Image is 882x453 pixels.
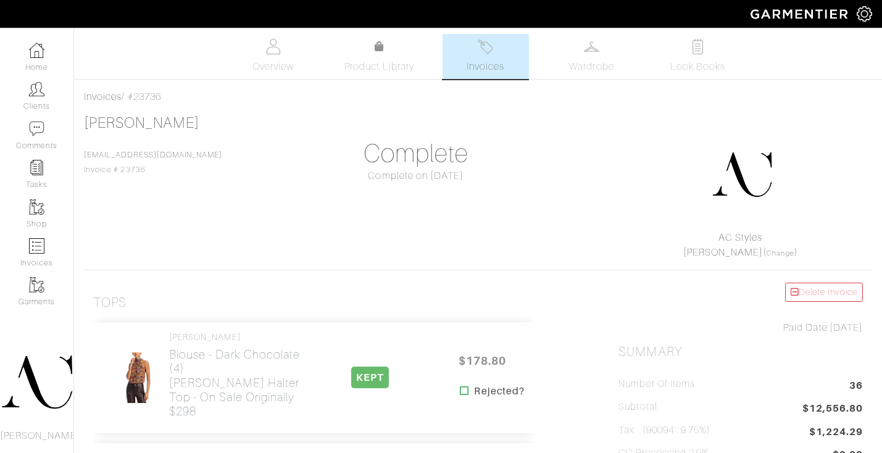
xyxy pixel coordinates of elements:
[584,39,599,54] img: wardrobe-487a4870c1b7c33e795ec22d11cfc2ed9d08956e64fb3008fe2437562e282088.svg
[802,401,863,418] span: $12,556.80
[84,151,222,174] span: Invoice # 23736
[294,168,538,183] div: Complete on [DATE]
[683,247,763,258] a: [PERSON_NAME]
[618,401,657,413] h5: Subtotal
[336,39,423,74] a: Product Library
[744,3,857,25] img: garmentier-logo-header-white-b43fb05a5012e4ada735d5af1a66efaba907eab6374d6393d1fbf88cb4ef424d.png
[618,425,710,436] h5: Tax (90094 : 9.75%)
[265,39,281,54] img: basicinfo-40fd8af6dae0f16599ec9e87c0ef1c0a1fdea2edbe929e3d69a839185d80c458.svg
[445,347,519,374] span: $178.80
[169,332,300,418] a: [PERSON_NAME] Blouse - Dark Chocolate (4)[PERSON_NAME] Halter Top - On sale originally $298
[29,238,44,254] img: orders-icon-0abe47150d42831381b5fb84f609e132dff9fe21cb692f30cb5eec754e2cba89.png
[351,367,389,388] span: KEPT
[294,139,538,168] h1: Complete
[670,59,725,74] span: Look Books
[169,332,300,343] h4: [PERSON_NAME]
[474,384,524,399] strong: Rejected?
[29,160,44,175] img: reminder-icon-8004d30b9f0a5d33ae49ab947aed9ed385cf756f9e5892f1edd6e32f2345188e.png
[93,295,127,310] h3: Tops
[84,89,872,104] div: / #23736
[623,230,857,260] div: ( )
[618,320,863,335] div: [DATE]
[618,344,863,360] h2: Summary
[29,43,44,58] img: dashboard-icon-dbcd8f5a0b271acd01030246c82b418ddd0df26cd7fceb0bd07c9910d44c42f6.png
[849,378,863,395] span: 36
[478,39,493,54] img: orders-27d20c2124de7fd6de4e0e44c1d41de31381a507db9b33961299e4e07d508b8c.svg
[117,352,159,404] img: NUv6H53DjS8C67EYQA6fexia
[549,34,635,79] a: Wardrobe
[767,249,794,257] a: Change
[785,283,863,302] a: Delete Invoice
[29,121,44,136] img: comment-icon-a0a6a9ef722e966f86d9cbdc48e553b5cf19dbc54f86b18d962a5391bc8f6eb6.png
[809,425,863,439] span: $1,224.29
[718,232,762,243] a: AC.Styles
[857,6,872,22] img: gear-icon-white-bd11855cb880d31180b6d7d6211b90ccbf57a29d726f0c71d8c61bd08dd39cc2.png
[252,59,294,74] span: Overview
[467,59,504,74] span: Invoices
[783,322,830,333] span: Paid Date:
[230,34,317,79] a: Overview
[84,151,222,159] a: [EMAIL_ADDRESS][DOMAIN_NAME]
[29,277,44,293] img: garments-icon-b7da505a4dc4fd61783c78ac3ca0ef83fa9d6f193b1c9dc38574b1d14d53ca28.png
[84,115,199,131] a: [PERSON_NAME]
[29,81,44,97] img: clients-icon-6bae9207a08558b7cb47a8932f037763ab4055f8c8b6bfacd5dc20c3e0201464.png
[169,347,300,418] h2: Blouse - Dark Chocolate (4) [PERSON_NAME] Halter Top - On sale originally $298
[84,91,122,102] a: Invoices
[344,59,414,74] span: Product Library
[655,34,741,79] a: Look Books
[618,378,695,390] h5: Number of Items
[443,34,529,79] a: Invoices
[569,59,614,74] span: Wardrobe
[29,199,44,215] img: garments-icon-b7da505a4dc4fd61783c78ac3ca0ef83fa9d6f193b1c9dc38574b1d14d53ca28.png
[690,39,705,54] img: todo-9ac3debb85659649dc8f770b8b6100bb5dab4b48dedcbae339e5042a72dfd3cc.svg
[711,144,773,206] img: DupYt8CPKc6sZyAt3svX5Z74.png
